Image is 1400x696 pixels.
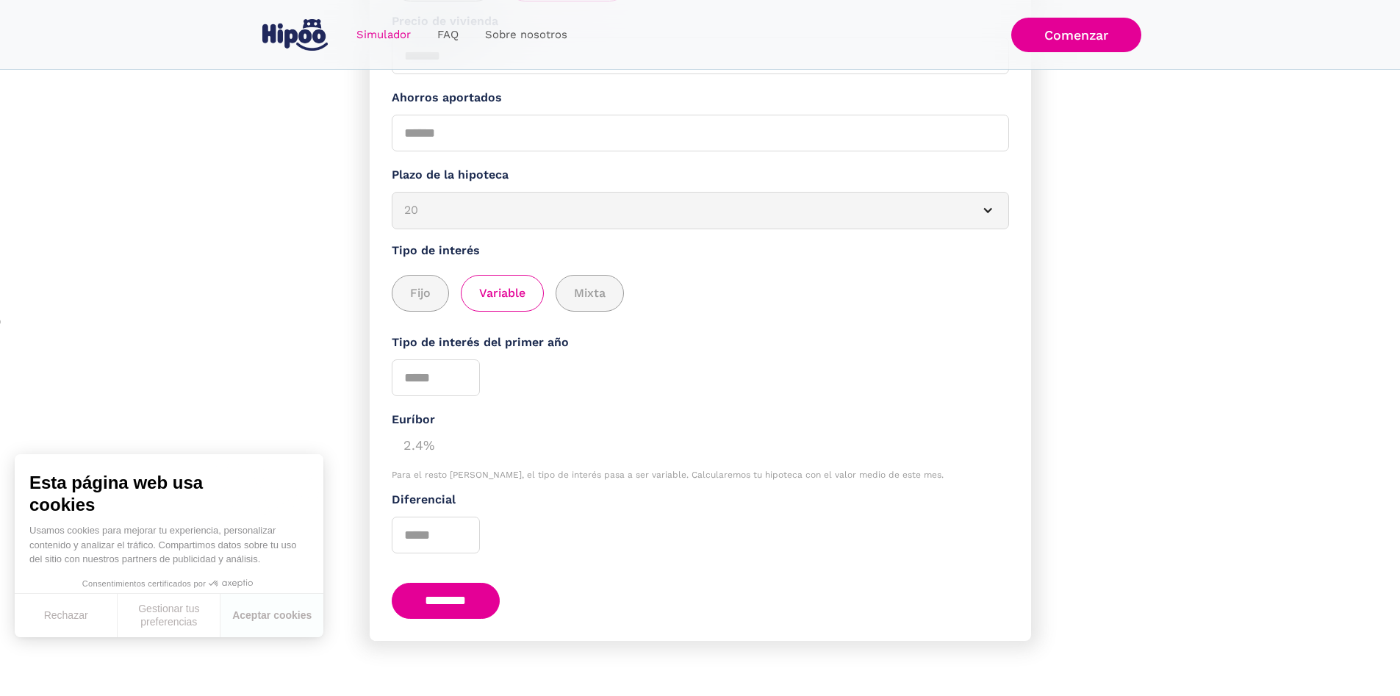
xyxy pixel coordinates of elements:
label: Ahorros aportados [392,89,1009,107]
div: 2.4% [392,429,1009,459]
span: Variable [479,284,525,303]
a: Simulador [343,21,424,49]
a: FAQ [424,21,472,49]
div: Euríbor [392,411,1009,429]
div: Para el resto [PERSON_NAME], el tipo de interés pasa a ser variable. Calcularemos tu hipoteca con... [392,470,1009,480]
a: home [259,13,331,57]
div: 20 [404,201,961,220]
label: Tipo de interés del primer año [392,334,1009,352]
div: add_description_here [392,275,1009,312]
label: Diferencial [392,491,1009,509]
article: 20 [392,192,1009,229]
span: Fijo [410,284,431,303]
label: Plazo de la hipoteca [392,166,1009,184]
a: Comenzar [1011,18,1141,52]
label: Tipo de interés [392,242,1009,260]
a: Sobre nosotros [472,21,581,49]
span: Mixta [574,284,606,303]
